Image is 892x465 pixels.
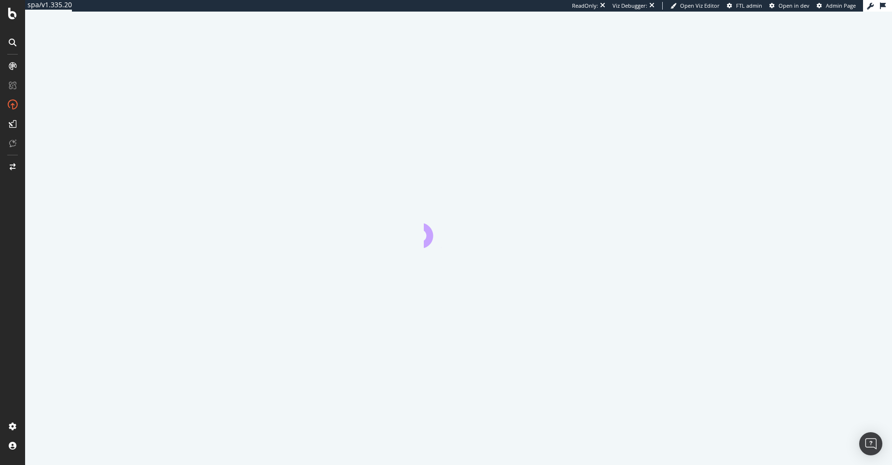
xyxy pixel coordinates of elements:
span: Admin Page [826,2,856,9]
span: FTL admin [736,2,762,9]
span: Open in dev [779,2,809,9]
a: Open Viz Editor [670,2,720,10]
div: animation [424,213,493,248]
div: ReadOnly: [572,2,598,10]
a: Open in dev [769,2,809,10]
a: FTL admin [727,2,762,10]
span: Open Viz Editor [680,2,720,9]
a: Admin Page [817,2,856,10]
div: Open Intercom Messenger [859,432,882,455]
div: Viz Debugger: [613,2,647,10]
